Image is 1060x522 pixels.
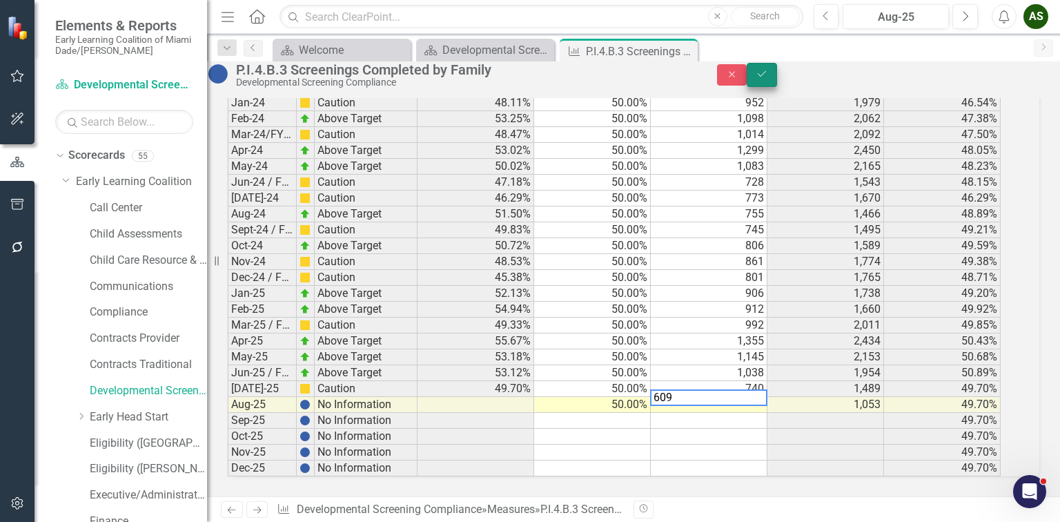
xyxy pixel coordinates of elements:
[315,175,418,191] td: Caution
[767,318,884,333] td: 2,011
[534,143,651,159] td: 50.00%
[884,191,1001,206] td: 46.29%
[228,254,297,270] td: Nov-24
[228,365,297,381] td: Jun-25 / FY24/25-Q4
[847,9,944,26] div: Aug-25
[534,365,651,381] td: 50.00%
[315,461,418,476] td: No Information
[228,429,297,445] td: Oct-25
[55,110,193,134] input: Search Below...
[300,129,311,140] img: cBAA0RP0Y6D5n+AAAAAElFTkSuQmCC
[767,397,884,413] td: 1,053
[90,436,207,452] a: Eligibility ([GEOGRAPHIC_DATA])
[767,206,884,222] td: 1,466
[418,318,534,333] td: 49.33%
[55,77,193,93] a: Developmental Screening Compliance
[418,286,534,302] td: 52.13%
[300,224,311,235] img: cBAA0RP0Y6D5n+AAAAAElFTkSuQmCC
[534,349,651,365] td: 50.00%
[228,445,297,461] td: Nov-25
[315,365,418,381] td: Above Target
[236,62,689,77] div: P.I.4.B.3 Screenings Completed by Family
[534,159,651,175] td: 50.00%
[884,365,1001,381] td: 50.89%
[315,413,418,429] td: No Information
[300,177,311,188] img: cBAA0RP0Y6D5n+AAAAAElFTkSuQmCC
[884,159,1001,175] td: 48.23%
[277,502,623,518] div: » »
[68,148,125,164] a: Scorecards
[418,111,534,127] td: 53.25%
[207,63,229,85] img: No Information
[418,159,534,175] td: 50.02%
[228,302,297,318] td: Feb-25
[534,397,651,413] td: 50.00%
[651,349,767,365] td: 1,145
[651,222,767,238] td: 745
[315,333,418,349] td: Above Target
[420,41,551,59] a: Developmental Screening Program
[884,143,1001,159] td: 48.05%
[586,43,694,60] div: P.I.4.B.3 Screenings Completed by Family
[418,206,534,222] td: 51.50%
[418,381,534,397] td: 49.70%
[228,349,297,365] td: May-25
[315,445,418,461] td: No Information
[90,200,207,216] a: Call Center
[651,270,767,286] td: 801
[534,286,651,302] td: 50.00%
[534,191,651,206] td: 50.00%
[228,175,297,191] td: Jun-24 / FY23/24-Q4
[315,397,418,413] td: No Information
[767,95,884,111] td: 1,979
[132,150,154,162] div: 55
[300,383,311,394] img: cBAA0RP0Y6D5n+AAAAAElFTkSuQmCC
[487,503,535,516] a: Measures
[884,302,1001,318] td: 49.92%
[90,331,207,347] a: Contracts Provider
[651,127,767,143] td: 1,014
[90,279,207,295] a: Communications
[300,272,311,283] img: cBAA0RP0Y6D5n+AAAAAElFTkSuQmCC
[418,349,534,365] td: 53.18%
[315,254,418,270] td: Caution
[315,191,418,206] td: Caution
[315,222,418,238] td: Caution
[300,399,311,410] img: BgCOk07PiH71IgAAAABJRU5ErkJggg==
[90,409,207,425] a: Early Head Start
[315,318,418,333] td: Caution
[651,95,767,111] td: 952
[228,238,297,254] td: Oct-24
[767,381,884,397] td: 1,489
[300,415,311,426] img: BgCOk07PiH71IgAAAABJRU5ErkJggg==
[884,397,1001,413] td: 49.70%
[534,95,651,111] td: 50.00%
[300,256,311,267] img: cBAA0RP0Y6D5n+AAAAAElFTkSuQmCC
[228,222,297,238] td: Sept-24 / FY24/25-Q1
[651,111,767,127] td: 1,098
[300,288,311,299] img: zOikAAAAAElFTkSuQmCC
[651,365,767,381] td: 1,038
[228,159,297,175] td: May-24
[767,127,884,143] td: 2,092
[236,77,689,88] div: Developmental Screening Compliance
[651,206,767,222] td: 755
[279,5,803,29] input: Search ClearPoint...
[767,222,884,238] td: 1,495
[442,41,551,59] div: Developmental Screening Program
[90,383,207,399] a: Developmental Screening Compliance
[767,254,884,270] td: 1,774
[884,238,1001,254] td: 49.59%
[300,320,311,331] img: cBAA0RP0Y6D5n+AAAAAElFTkSuQmCC
[90,304,207,320] a: Compliance
[534,333,651,349] td: 50.00%
[300,463,311,474] img: BgCOk07PiH71IgAAAABJRU5ErkJggg==
[651,238,767,254] td: 806
[540,503,740,516] div: P.I.4.B.3 Screenings Completed by Family
[228,270,297,286] td: Dec-24 / FY24/25-Q2
[767,270,884,286] td: 1,765
[884,95,1001,111] td: 46.54%
[315,111,418,127] td: Above Target
[228,127,297,143] td: Mar-24/FY23/24-Q3
[300,367,311,378] img: zOikAAAAAElFTkSuQmCC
